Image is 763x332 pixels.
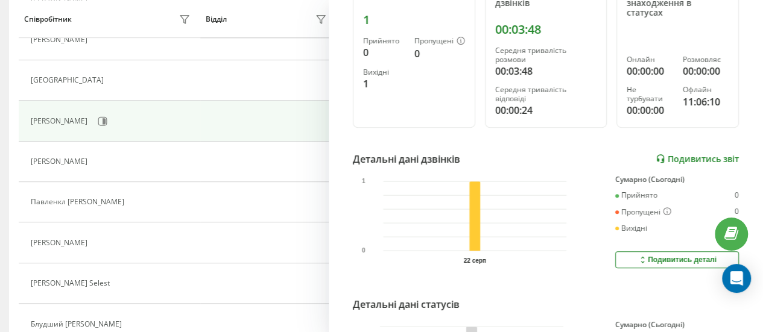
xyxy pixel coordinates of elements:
[363,68,405,77] div: Вихідні
[362,247,366,254] text: 0
[722,264,751,293] div: Open Intercom Messenger
[735,207,739,217] div: 0
[363,77,405,91] div: 1
[362,178,366,184] text: 1
[627,103,673,117] div: 00:00:00
[353,152,460,166] div: Детальні дані дзвінків
[615,224,647,233] div: Вихідні
[31,279,113,287] div: [PERSON_NAME] Selest
[414,37,465,46] div: Пропущені
[615,175,739,184] div: Сумарно (Сьогодні)
[615,207,671,217] div: Пропущені
[495,22,597,37] div: 00:03:48
[464,257,486,264] text: 22 серп
[683,86,729,94] div: Офлайн
[31,157,90,166] div: [PERSON_NAME]
[683,55,729,64] div: Розмовляє
[638,255,717,265] div: Подивитись деталі
[363,13,465,27] div: 1
[31,36,90,44] div: [PERSON_NAME]
[735,191,739,199] div: 0
[615,251,739,268] button: Подивитись деталі
[363,45,405,60] div: 0
[495,86,597,103] div: Середня тривалість відповіді
[206,15,227,23] div: Відділ
[353,297,460,312] div: Детальні дані статусів
[363,37,405,45] div: Прийнято
[31,117,90,125] div: [PERSON_NAME]
[31,239,90,247] div: [PERSON_NAME]
[627,86,673,103] div: Не турбувати
[495,64,597,78] div: 00:03:48
[656,154,739,164] a: Подивитись звіт
[627,55,673,64] div: Онлайн
[495,103,597,117] div: 00:00:24
[683,95,729,109] div: 11:06:10
[414,46,465,61] div: 0
[31,320,125,328] div: Блудший [PERSON_NAME]
[627,64,673,78] div: 00:00:00
[615,191,657,199] div: Прийнято
[683,64,729,78] div: 00:00:00
[615,321,739,329] div: Сумарно (Сьогодні)
[31,76,107,84] div: [GEOGRAPHIC_DATA]
[31,198,127,206] div: Павленкл [PERSON_NAME]
[24,15,72,23] div: Співробітник
[495,46,597,64] div: Середня тривалість розмови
